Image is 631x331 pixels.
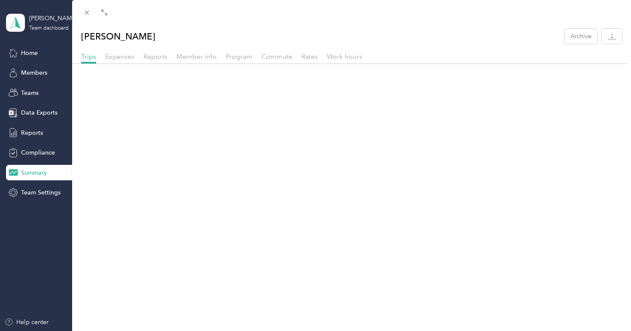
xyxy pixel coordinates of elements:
[143,52,167,61] span: Reports
[176,52,217,61] span: Member info
[327,52,362,61] span: Work hours
[301,52,318,61] span: Rates
[81,52,96,61] span: Trips
[226,52,252,61] span: Program
[105,52,134,61] span: Expenses
[81,29,155,44] p: [PERSON_NAME]
[261,52,292,61] span: Commute
[583,283,631,331] iframe: Everlance-gr Chat Button Frame
[564,29,598,44] button: Archive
